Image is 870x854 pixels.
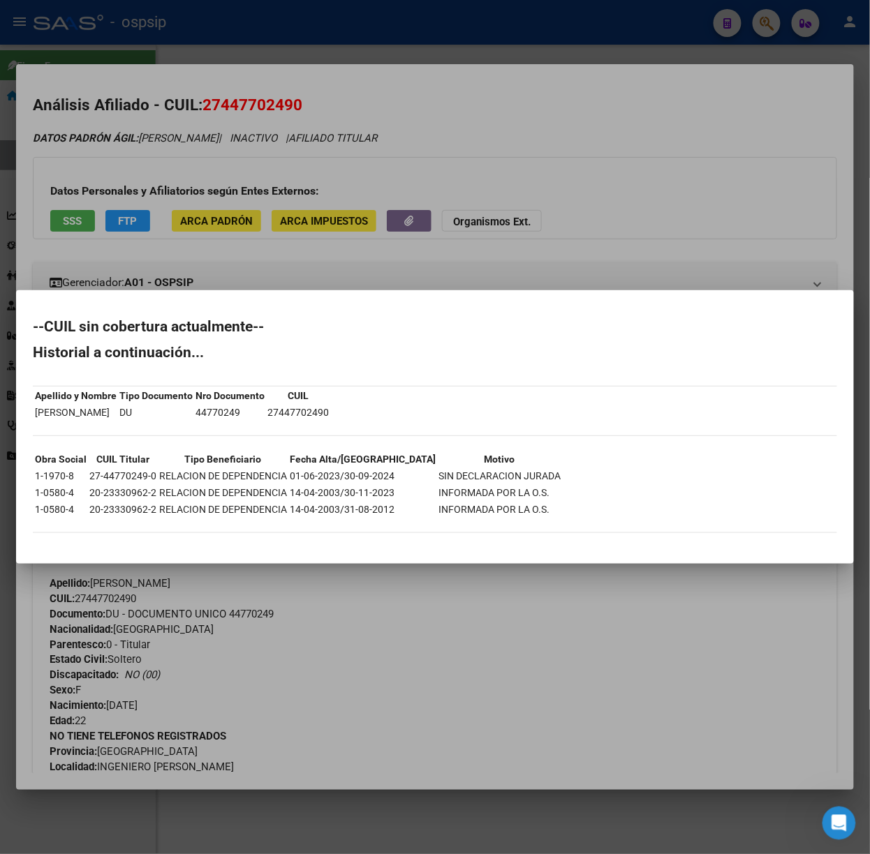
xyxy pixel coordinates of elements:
th: Apellido y Nombre [34,388,117,403]
th: Tipo Beneficiario [158,451,288,467]
td: 27-44770249-0 [89,468,157,484]
iframe: Intercom live chat [823,807,856,840]
td: [PERSON_NAME] [34,405,117,420]
h2: Historial a continuación... [33,345,837,359]
td: 20-23330962-2 [89,485,157,500]
h2: --CUIL sin cobertura actualmente-- [33,320,837,334]
td: 27447702490 [267,405,330,420]
td: 1-0580-4 [34,485,87,500]
td: 14-04-2003/30-11-2023 [289,485,436,500]
th: Nro Documento [195,388,265,403]
td: 44770249 [195,405,265,420]
th: Obra Social [34,451,87,467]
td: 14-04-2003/31-08-2012 [289,502,436,517]
td: 20-23330962-2 [89,502,157,517]
td: RELACION DE DEPENDENCIA [158,485,288,500]
td: SIN DECLARACION JURADA [438,468,561,484]
th: CUIL [267,388,330,403]
th: Fecha Alta/[GEOGRAPHIC_DATA] [289,451,436,467]
th: Motivo [438,451,561,467]
td: 01-06-2023/30-09-2024 [289,468,436,484]
td: INFORMADA POR LA O.S. [438,485,561,500]
td: 1-0580-4 [34,502,87,517]
th: CUIL Titular [89,451,157,467]
td: INFORMADA POR LA O.S. [438,502,561,517]
td: 1-1970-8 [34,468,87,484]
td: RELACION DE DEPENDENCIA [158,502,288,517]
th: Tipo Documento [119,388,193,403]
td: DU [119,405,193,420]
td: RELACION DE DEPENDENCIA [158,468,288,484]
